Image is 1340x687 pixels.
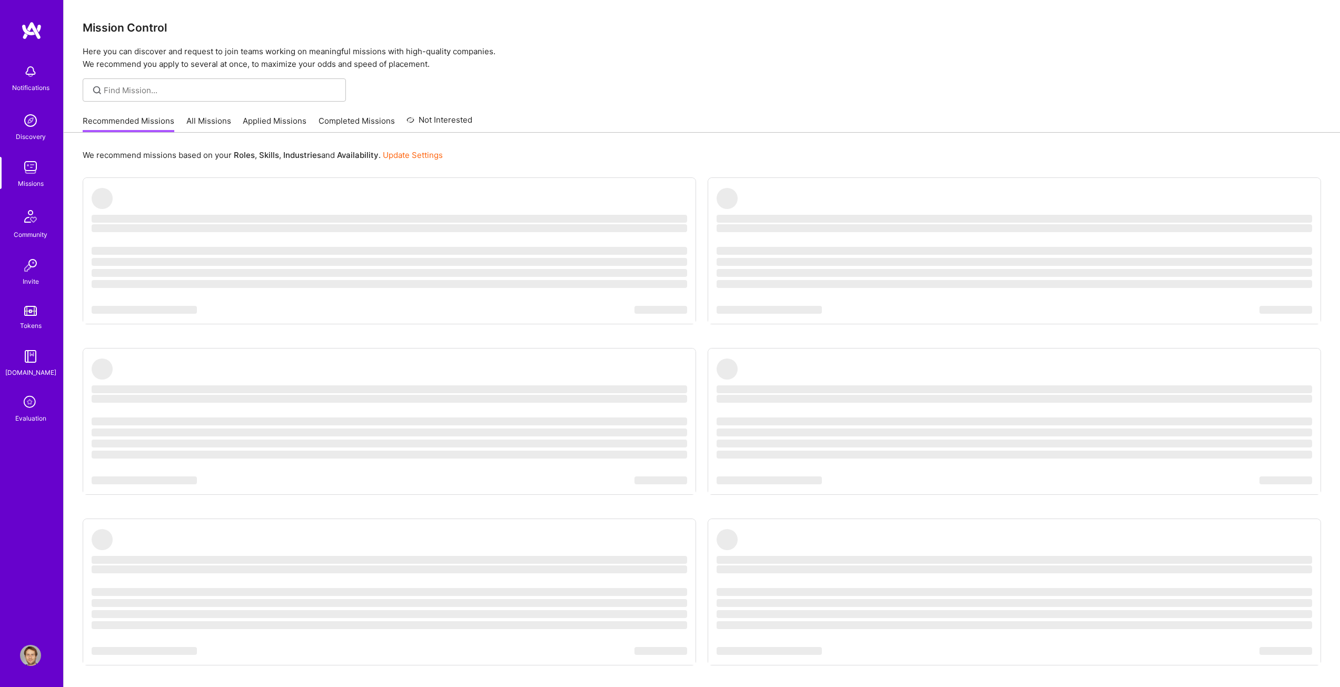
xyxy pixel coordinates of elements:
img: Invite [20,255,41,276]
img: discovery [20,110,41,131]
b: Industries [283,150,321,160]
b: Availability [337,150,379,160]
a: Applied Missions [243,115,306,133]
input: Find Mission... [104,85,338,96]
img: Community [18,204,43,229]
div: Tokens [20,320,42,331]
div: [DOMAIN_NAME] [5,367,56,378]
img: tokens [24,306,37,316]
b: Roles [234,150,255,160]
h3: Mission Control [83,21,1321,34]
div: Missions [18,178,44,189]
i: icon SelectionTeam [21,393,41,413]
div: Invite [23,276,39,287]
p: We recommend missions based on your , , and . [83,150,443,161]
div: Evaluation [15,413,46,424]
a: Not Interested [406,114,472,133]
div: Community [14,229,47,240]
b: Skills [259,150,279,160]
img: teamwork [20,157,41,178]
div: Notifications [12,82,49,93]
img: User Avatar [20,645,41,666]
div: Discovery [16,131,46,142]
a: Completed Missions [319,115,395,133]
p: Here you can discover and request to join teams working on meaningful missions with high-quality ... [83,45,1321,71]
img: bell [20,61,41,82]
img: logo [21,21,42,40]
a: All Missions [186,115,231,133]
a: User Avatar [17,645,44,666]
a: Update Settings [383,150,443,160]
a: Recommended Missions [83,115,174,133]
i: icon SearchGrey [91,84,103,96]
img: guide book [20,346,41,367]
